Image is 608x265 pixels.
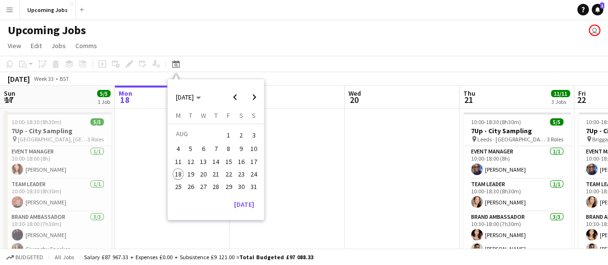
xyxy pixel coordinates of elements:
app-job-card: 10:00-18:30 (8h30m)5/57Up - City Sampling [GEOGRAPHIC_DATA], [GEOGRAPHIC_DATA]3 RolesEvent Manage... [4,113,112,255]
span: 3 [248,128,260,142]
button: 06-08-2025 [197,142,210,155]
span: 1 [223,128,235,142]
app-card-role: Team Leader1/110:00-18:30 (8h30m)[PERSON_NAME] [463,179,571,212]
button: 11-08-2025 [172,155,184,168]
span: Mon [119,89,132,98]
button: 08-08-2025 [222,142,235,155]
span: 13 [198,156,209,167]
span: 21 [462,94,475,105]
span: S [252,111,256,120]
button: 09-08-2025 [235,142,248,155]
button: 04-08-2025 [172,142,184,155]
button: Previous month [225,88,245,107]
button: 31-08-2025 [248,180,260,193]
span: 12 [185,156,197,167]
span: [GEOGRAPHIC_DATA], [GEOGRAPHIC_DATA] [18,136,87,143]
button: 12-08-2025 [185,155,197,168]
button: 30-08-2025 [235,180,248,193]
span: W [201,111,206,120]
span: 16 [236,156,247,167]
span: 11 [173,156,184,167]
button: 26-08-2025 [185,180,197,193]
app-card-role: Team Leader1/110:00-18:30 (8h30m)[PERSON_NAME] [4,179,112,212]
span: Jobs [51,41,66,50]
span: Week 33 [32,75,56,82]
span: M [175,111,180,120]
span: 30 [236,181,247,192]
button: 05-08-2025 [185,142,197,155]
span: Sun [4,89,15,98]
span: 5/5 [97,90,111,97]
span: S [239,111,243,120]
span: Fri [578,89,586,98]
span: 7 [210,143,222,155]
div: BST [60,75,69,82]
span: T [214,111,218,120]
div: 3 Jobs [551,98,570,105]
div: 1 Job [98,98,110,105]
span: 4 [173,143,184,155]
button: 17-08-2025 [248,155,260,168]
app-user-avatar: Amy Williamson [589,25,600,36]
button: 03-08-2025 [248,127,260,142]
span: Budgeted [15,254,43,261]
span: 27 [198,181,209,192]
button: 28-08-2025 [210,180,222,193]
span: 5/5 [90,118,104,126]
button: Choose month and year [172,88,205,106]
span: Leeds - [GEOGRAPHIC_DATA] [477,136,547,143]
button: 24-08-2025 [248,168,260,180]
app-card-role: Event Manager1/110:00-18:00 (8h)[PERSON_NAME] [4,146,112,179]
a: View [4,39,25,52]
span: 25 [173,181,184,192]
span: 2 [236,128,247,142]
span: 10:00-18:30 (8h30m) [12,118,62,126]
span: 8 [223,143,235,155]
button: 13-08-2025 [197,155,210,168]
button: 07-08-2025 [210,142,222,155]
button: 02-08-2025 [235,127,248,142]
span: 3 Roles [547,136,563,143]
span: Total Budgeted £97 088.33 [239,253,313,261]
span: 21 [210,168,222,180]
span: 23 [236,168,247,180]
span: 18 [117,94,132,105]
button: [DATE] [230,197,258,212]
span: 17 [248,156,260,167]
span: 26 [185,181,197,192]
span: T [189,111,192,120]
h1: Upcoming Jobs [8,23,86,38]
span: 20 [198,168,209,180]
a: Edit [27,39,46,52]
span: 9 [236,143,247,155]
span: F [227,111,230,120]
td: AUG [172,127,222,142]
button: 18-08-2025 [172,168,184,180]
a: 1 [592,4,603,15]
span: Comms [75,41,97,50]
button: 22-08-2025 [222,168,235,180]
span: 20 [347,94,361,105]
div: 10:00-18:30 (8h30m)5/57Up - City Sampling Leeds - [GEOGRAPHIC_DATA]3 RolesEvent Manager1/110:00-1... [463,113,571,255]
span: 6 [198,143,209,155]
span: 17 [2,94,15,105]
div: [DATE] [8,74,30,84]
span: 10 [248,143,260,155]
app-card-role: Event Manager1/110:00-18:00 (8h)[PERSON_NAME] [463,146,571,179]
button: 25-08-2025 [172,180,184,193]
h3: 7Up - City Sampling [463,126,571,135]
span: 11/11 [551,90,570,97]
span: All jobs [53,253,76,261]
span: 10:00-18:30 (8h30m) [471,118,521,126]
button: 16-08-2025 [235,155,248,168]
span: 31 [248,181,260,192]
span: Thu [463,89,475,98]
button: 29-08-2025 [222,180,235,193]
span: 18 [173,168,184,180]
span: 1 [600,2,604,9]
h3: 7Up - City Sampling [4,126,112,135]
button: 14-08-2025 [210,155,222,168]
span: 3 Roles [87,136,104,143]
span: 19 [185,168,197,180]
